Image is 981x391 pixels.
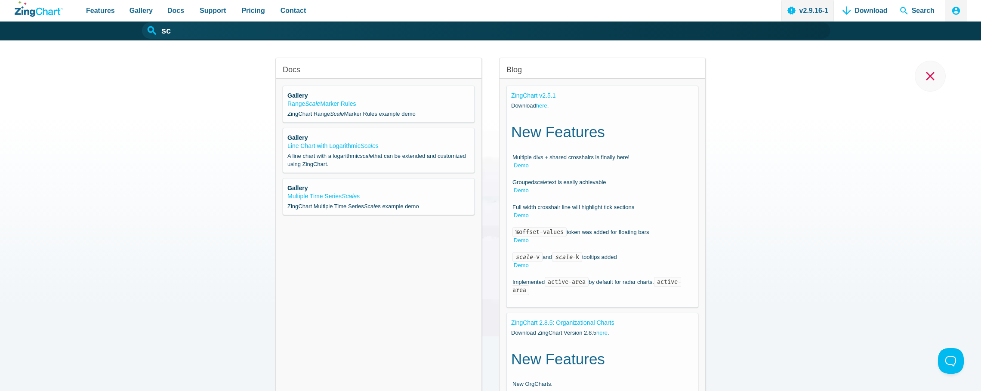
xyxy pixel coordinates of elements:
em: scale [515,253,533,261]
code: active-area [545,277,589,287]
a: here [536,102,547,109]
em: Scale [361,142,376,149]
em: scale [360,153,373,159]
span: Gallery [130,5,153,16]
span: A line chart with a logarithmic that can be extended and customized using ZingChart. [287,152,470,168]
h2: New Features [511,349,694,369]
em: scale [555,253,572,261]
em: scale [534,179,547,185]
li: Full width crosshair line will highlight tick sections [512,203,694,219]
span: ZingChart Multiple Time Series s example demo [287,202,470,210]
a: Multiple Time SeriesScales [287,193,360,200]
a: ZingChart v2.5.1 [511,92,556,99]
a: Demo [514,262,529,268]
em: Scale [364,203,378,209]
a: ZingChart 2.8.5: Organizational Charts [511,319,614,326]
span: ZingChart Range Marker Rules example demo [287,110,470,118]
li: token was added for floating bars [512,228,694,244]
p: Download ZingChart Version 2.8.5 . [511,329,694,337]
li: Grouped text is easily achievable [512,178,694,194]
code: active-area [512,277,681,295]
strong: Gallery [287,92,308,99]
span: Pricing [241,5,265,16]
p: Download . [511,102,694,110]
em: Scale [330,111,344,117]
em: Scale [342,193,357,200]
strong: Blog [506,65,522,74]
span: Contact [281,5,306,16]
span: Docs [167,5,184,16]
iframe: Toggle Customer Support [938,348,964,374]
span: Features [86,5,115,16]
strong: Gallery [287,185,308,191]
a: Demo [514,212,529,219]
a: Demo [514,162,529,169]
code: -v [512,252,543,262]
h2: New Features [511,122,694,142]
a: Demo [514,187,529,194]
p: New OrgCharts. [512,380,694,388]
a: RangeScaleMarker Rules [287,100,356,107]
span: Support [200,5,226,16]
a: ZingChart Logo. Click to return to the homepage [15,1,63,17]
em: Scale [305,100,320,107]
li: Implemented by default for radar charts. [512,278,694,294]
a: Line Chart with LogarithmicScales [287,142,379,149]
strong: Gallery [287,134,308,141]
a: here [596,329,608,336]
code: -k [552,252,582,262]
li: Multiple divs + shared crosshairs is finally here! [512,153,694,169]
input: Search... [142,22,830,39]
strong: Docs [283,65,300,74]
li: and tooltips added [512,253,694,269]
code: %offset-values [512,227,567,237]
a: Demo [514,237,529,243]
